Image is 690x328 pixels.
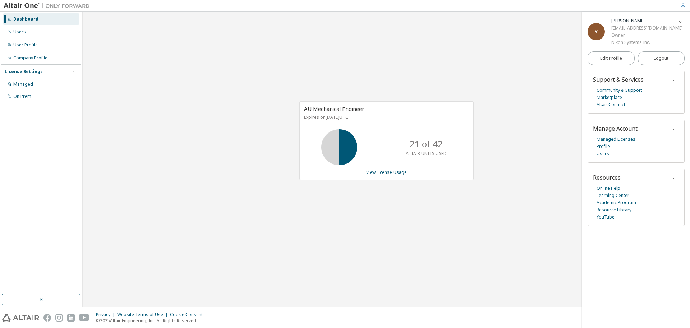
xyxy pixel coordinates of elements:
[2,314,39,322] img: altair_logo.svg
[406,150,447,157] p: ALTAIR UNITS USED
[410,138,443,150] p: 21 of 42
[13,29,26,35] div: Users
[13,16,38,22] div: Dashboard
[597,87,642,94] a: Community & Support
[597,143,610,150] a: Profile
[597,214,615,221] a: YouTube
[593,174,621,181] span: Resources
[304,114,467,120] p: Expires on [DATE] UTC
[5,69,43,75] div: License Settings
[597,192,629,199] a: Learning Center
[55,314,63,322] img: instagram.svg
[593,76,644,84] span: Support & Services
[67,314,75,322] img: linkedin.svg
[597,136,635,143] a: Managed Licenses
[13,94,31,99] div: On Prem
[79,314,89,322] img: youtube.svg
[304,105,364,112] span: AU Mechanical Engineer
[611,17,683,24] div: Yuko Shimada
[600,55,622,61] span: Edit Profile
[43,314,51,322] img: facebook.svg
[597,185,620,192] a: Online Help
[595,29,598,35] span: Y
[117,312,170,318] div: Website Terms of Use
[96,318,207,324] p: © 2025 Altair Engineering, Inc. All Rights Reserved.
[4,2,93,9] img: Altair One
[597,101,625,108] a: Altair Connect
[597,199,636,206] a: Academic Program
[611,32,683,39] div: Owner
[597,206,631,214] a: Resource Library
[611,24,683,32] div: [EMAIL_ADDRESS][DOMAIN_NAME]
[13,55,47,61] div: Company Profile
[611,39,683,46] div: Nikon Systems Inc.
[96,312,117,318] div: Privacy
[654,55,668,62] span: Logout
[638,51,685,65] button: Logout
[170,312,207,318] div: Cookie Consent
[593,125,638,132] span: Manage Account
[597,94,622,101] a: Marketplace
[366,169,407,175] a: View License Usage
[13,42,38,48] div: User Profile
[13,81,33,87] div: Managed
[588,51,635,65] a: Edit Profile
[597,150,609,157] a: Users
